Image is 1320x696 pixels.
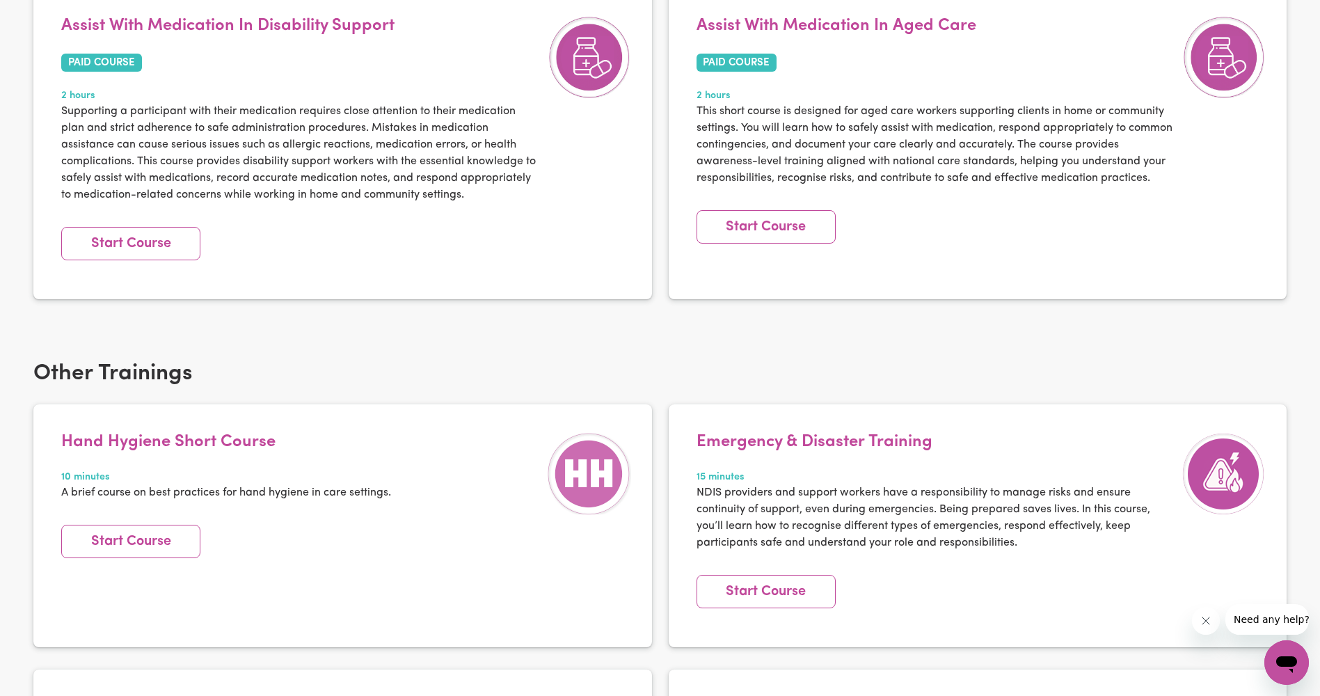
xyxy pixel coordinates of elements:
[697,575,836,608] a: Start Course
[8,10,84,21] span: Need any help?
[61,227,200,260] a: Start Course
[61,484,391,501] p: A brief course on best practices for hand hygiene in care settings.
[1225,604,1309,635] iframe: Message from company
[697,484,1176,551] p: NDIS providers and support workers have a responsibility to manage risks and ensure continuity of...
[697,432,1176,452] h4: Emergency & Disaster Training
[697,16,1176,36] h4: Assist With Medication In Aged Care
[1264,640,1309,685] iframe: Button to launch messaging window
[61,88,541,104] span: 2 hours
[61,16,541,36] h4: Assist With Medication In Disability Support
[33,361,1287,387] h2: Other Trainings
[697,54,777,72] span: PAID COURSE
[61,432,391,452] h4: Hand Hygiene Short Course
[61,103,541,203] p: Supporting a participant with their medication requires close attention to their medication plan ...
[61,525,200,558] a: Start Course
[697,210,836,244] a: Start Course
[1192,607,1220,635] iframe: Close message
[697,470,1176,485] span: 15 minutes
[61,54,142,72] span: PAID COURSE
[61,470,391,485] span: 10 minutes
[697,88,1176,104] span: 2 hours
[697,103,1176,187] p: This short course is designed for aged care workers supporting clients in home or community setti...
